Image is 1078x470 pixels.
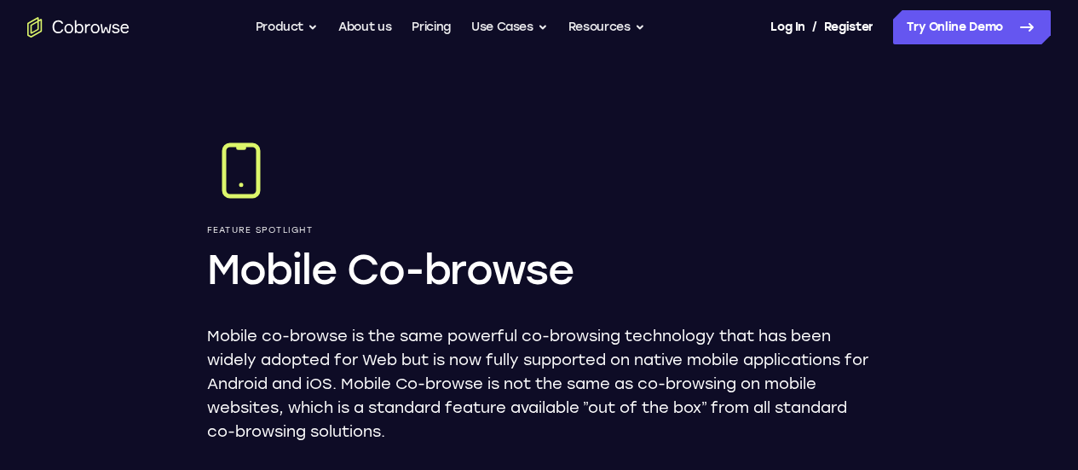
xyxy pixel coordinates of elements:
a: Register [824,10,873,44]
button: Resources [568,10,645,44]
h1: Mobile Co-browse [207,242,872,297]
a: Go to the home page [27,17,130,38]
button: Use Cases [471,10,548,44]
button: Product [256,10,319,44]
p: Feature Spotlight [207,225,872,235]
a: Log In [770,10,804,44]
a: Pricing [412,10,451,44]
p: Mobile co-browse is the same powerful co-browsing technology that has been widely adopted for Web... [207,324,872,444]
a: Try Online Demo [893,10,1051,44]
span: / [812,17,817,38]
img: Mobile Co-browse [207,136,275,205]
a: About us [338,10,391,44]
